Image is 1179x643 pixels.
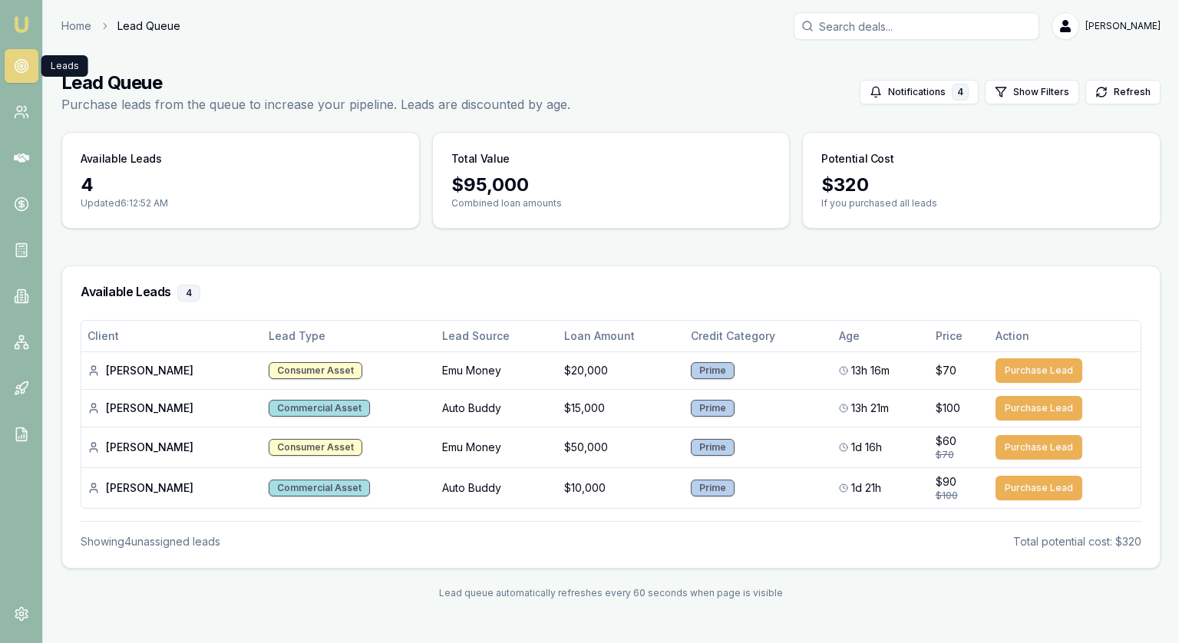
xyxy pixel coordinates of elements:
[996,435,1082,460] button: Purchase Lead
[996,396,1082,420] button: Purchase Lead
[12,15,31,34] img: emu-icon-u.png
[930,321,989,351] th: Price
[451,173,771,197] div: $ 95,000
[558,351,685,389] td: $20,000
[691,439,735,456] div: Prime
[936,490,983,502] div: $100
[860,80,979,104] button: Notifications4
[936,434,956,449] span: $60
[558,389,685,427] td: $15,000
[61,71,570,95] h1: Lead Queue
[685,321,833,351] th: Credit Category
[436,467,558,508] td: Auto Buddy
[177,285,200,302] div: 4
[558,467,685,508] td: $10,000
[1085,80,1161,104] button: Refresh
[936,363,956,378] span: $70
[269,480,370,496] div: Commercial Asset
[61,587,1161,599] div: Lead queue automatically refreshes every 60 seconds when page is visible
[81,151,162,167] h3: Available Leads
[558,427,685,467] td: $50,000
[952,84,969,101] div: 4
[436,389,558,427] td: Auto Buddy
[691,480,735,496] div: Prime
[1013,534,1141,549] div: Total potential cost: $320
[61,18,91,34] a: Home
[833,321,929,351] th: Age
[61,18,180,34] nav: breadcrumb
[269,439,362,456] div: Consumer Asset
[851,480,881,496] span: 1d 21h
[451,151,510,167] h3: Total Value
[436,351,558,389] td: Emu Money
[81,534,220,549] div: Showing 4 unassigned lead s
[269,362,362,379] div: Consumer Asset
[691,362,735,379] div: Prime
[936,401,960,416] span: $100
[851,401,889,416] span: 13h 21m
[996,358,1082,383] button: Purchase Lead
[936,474,956,490] span: $90
[88,363,256,378] div: [PERSON_NAME]
[996,476,1082,500] button: Purchase Lead
[1085,20,1161,32] span: [PERSON_NAME]
[88,440,256,455] div: [PERSON_NAME]
[558,321,685,351] th: Loan Amount
[794,12,1039,40] input: Search deals
[985,80,1079,104] button: Show Filters
[263,321,436,351] th: Lead Type
[989,321,1141,351] th: Action
[41,55,88,77] div: Leads
[936,449,983,461] div: $70
[436,321,558,351] th: Lead Source
[269,400,370,417] div: Commercial Asset
[851,440,882,455] span: 1d 16h
[81,197,401,209] p: Updated 6:12:52 AM
[821,197,1141,209] p: If you purchased all leads
[436,427,558,467] td: Emu Money
[821,173,1141,197] div: $ 320
[821,151,893,167] h3: Potential Cost
[851,363,890,378] span: 13h 16m
[61,95,570,114] p: Purchase leads from the queue to increase your pipeline. Leads are discounted by age.
[451,197,771,209] p: Combined loan amounts
[81,285,1141,302] h3: Available Leads
[117,18,180,34] span: Lead Queue
[88,401,256,416] div: [PERSON_NAME]
[81,173,401,197] div: 4
[88,480,256,496] div: [PERSON_NAME]
[691,400,735,417] div: Prime
[81,321,263,351] th: Client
